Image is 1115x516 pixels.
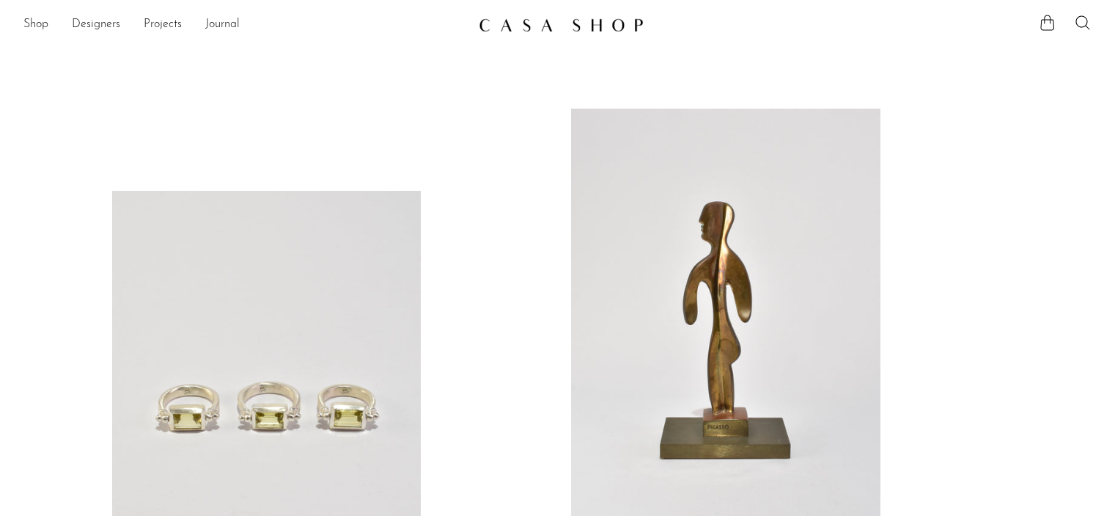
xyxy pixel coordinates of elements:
[23,12,467,37] nav: Desktop navigation
[23,12,467,37] ul: NEW HEADER MENU
[72,15,120,34] a: Designers
[23,15,48,34] a: Shop
[144,15,182,34] a: Projects
[205,15,240,34] a: Journal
